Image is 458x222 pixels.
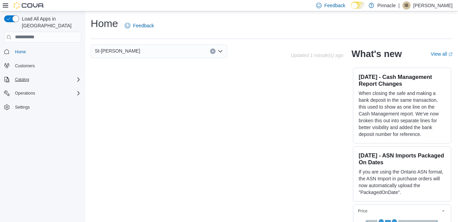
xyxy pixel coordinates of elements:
span: Customers [15,63,35,69]
h3: [DATE] - Cash Management Report Changes [359,73,445,87]
span: Home [15,49,26,55]
button: Open list of options [218,48,223,54]
p: When closing the safe and making a bank deposit in the same transaction, this used to show as one... [359,90,445,138]
a: View allExternal link [431,51,453,57]
p: [PERSON_NAME] [413,1,453,10]
a: Settings [12,103,32,111]
a: Home [12,48,29,56]
a: Feedback [122,19,157,32]
p: | [398,1,400,10]
button: Settings [1,102,84,112]
div: Isabelle Bujold [402,1,411,10]
button: Catalog [1,75,84,84]
span: Feedback [324,2,345,9]
span: Settings [12,103,81,111]
button: Catalog [12,75,32,84]
span: St-[PERSON_NAME] [95,47,140,55]
span: Home [12,47,81,56]
span: Catalog [12,75,81,84]
span: Catalog [15,77,29,82]
button: Home [1,47,84,57]
nav: Complex example [4,44,81,130]
h3: [DATE] - ASN Imports Packaged On Dates [359,152,445,166]
button: Operations [1,88,84,98]
button: Operations [12,89,38,97]
input: Dark Mode [351,2,365,9]
span: Load All Apps in [GEOGRAPHIC_DATA] [19,15,81,29]
img: Cova [14,2,44,9]
h1: Home [91,17,118,30]
span: Operations [12,89,81,97]
p: Updated 1 minute(s) ago [291,53,343,58]
span: IB [404,1,408,10]
span: Settings [15,105,30,110]
p: If you are using the Ontario ASN format, the ASN Import in purchase orders will now automatically... [359,168,445,196]
button: Customers [1,61,84,71]
span: Customers [12,61,81,70]
button: Clear input [210,48,216,54]
svg: External link [448,52,453,56]
h2: What's new [352,48,402,59]
span: Feedback [133,22,154,29]
a: Customers [12,62,38,70]
p: Pinnacle [378,1,396,10]
span: Operations [15,91,35,96]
